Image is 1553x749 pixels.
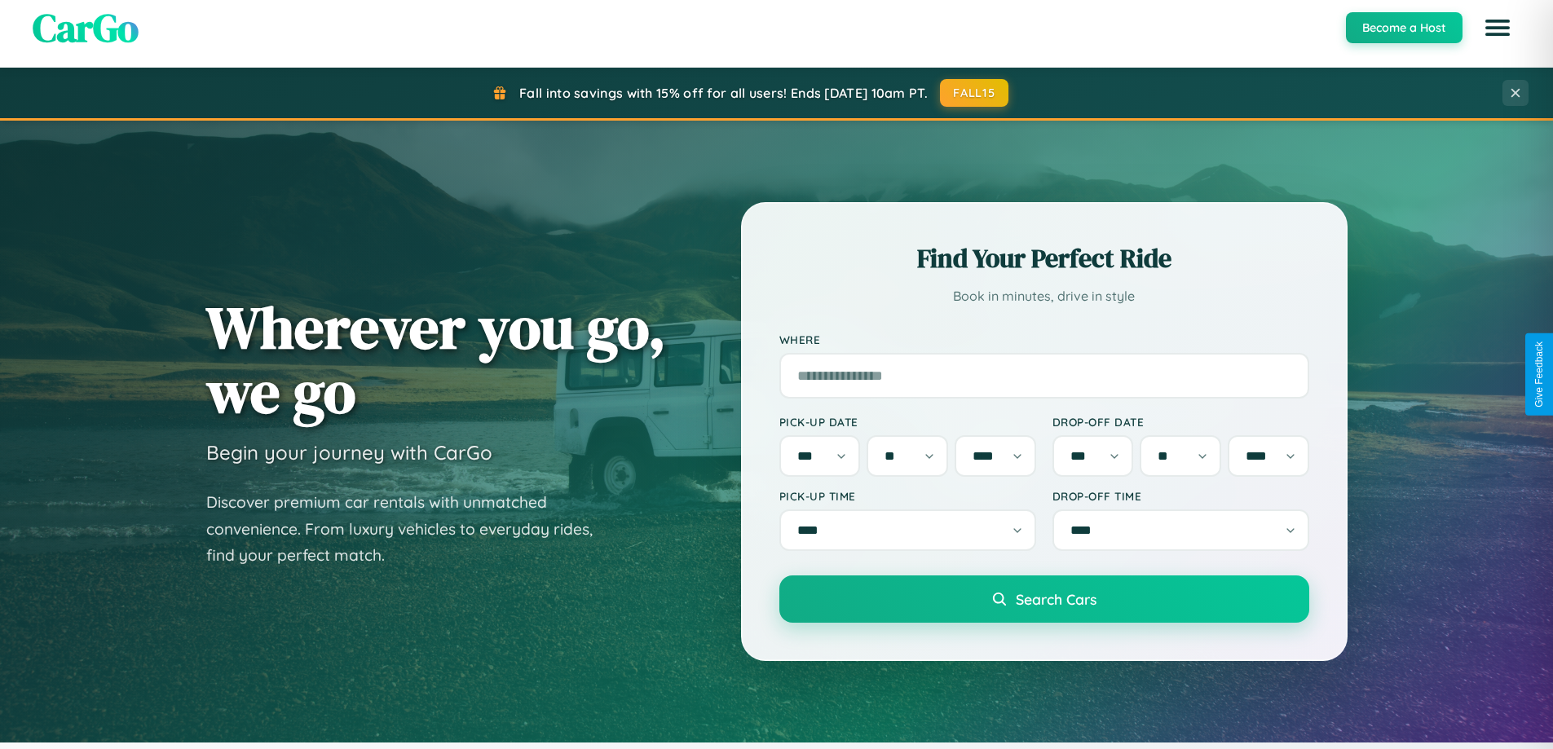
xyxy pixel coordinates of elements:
label: Drop-off Time [1052,489,1309,503]
h2: Find Your Perfect Ride [779,240,1309,276]
h3: Begin your journey with CarGo [206,440,492,465]
button: Become a Host [1346,12,1463,43]
span: Fall into savings with 15% off for all users! Ends [DATE] 10am PT. [519,85,928,101]
span: CarGo [33,1,139,55]
label: Drop-off Date [1052,415,1309,429]
label: Where [779,333,1309,346]
button: Open menu [1475,5,1520,51]
h1: Wherever you go, we go [206,295,666,424]
button: Search Cars [779,575,1309,623]
p: Book in minutes, drive in style [779,284,1309,308]
p: Discover premium car rentals with unmatched convenience. From luxury vehicles to everyday rides, ... [206,489,614,569]
button: FALL15 [940,79,1008,107]
span: Search Cars [1016,590,1096,608]
div: Give Feedback [1533,341,1545,408]
label: Pick-up Time [779,489,1036,503]
label: Pick-up Date [779,415,1036,429]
